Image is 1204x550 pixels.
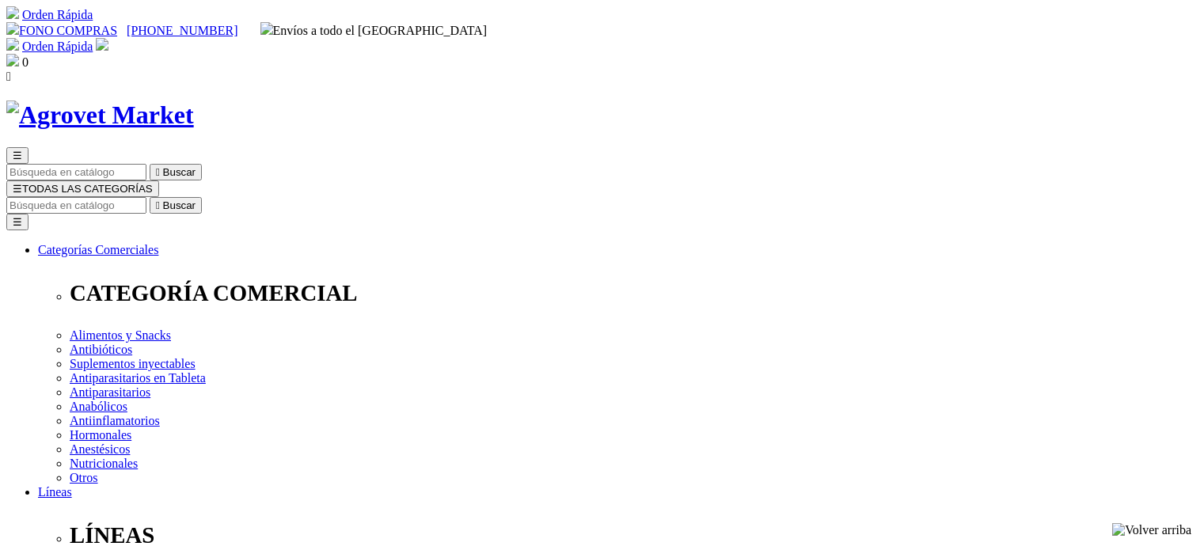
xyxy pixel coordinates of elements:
[6,101,194,130] img: Agrovet Market
[70,357,196,370] a: Suplementos inyectables
[1112,523,1191,537] img: Volver arriba
[6,147,28,164] button: ☰
[260,22,273,35] img: delivery-truck.svg
[6,6,19,19] img: shopping-cart.svg
[13,150,22,161] span: ☰
[150,197,202,214] button:  Buscar
[260,24,488,37] span: Envíos a todo el [GEOGRAPHIC_DATA]
[70,343,132,356] a: Antibióticos
[70,442,130,456] a: Anestésicos
[6,38,19,51] img: shopping-cart.svg
[38,485,72,499] a: Líneas
[70,522,1198,548] p: LÍNEAS
[70,471,98,484] a: Otros
[156,166,160,178] i: 
[70,328,171,342] a: Alimentos y Snacks
[96,40,108,53] a: Acceda a su cuenta de cliente
[156,199,160,211] i: 
[22,8,93,21] a: Orden Rápida
[96,38,108,51] img: user.svg
[163,199,196,211] span: Buscar
[70,280,1198,306] p: CATEGORÍA COMERCIAL
[22,40,93,53] a: Orden Rápida
[70,414,160,427] a: Antiinflamatorios
[6,180,159,197] button: ☰TODAS LAS CATEGORÍAS
[6,197,146,214] input: Buscar
[13,183,22,195] span: ☰
[127,24,237,37] a: [PHONE_NUMBER]
[70,457,138,470] a: Nutricionales
[70,371,206,385] a: Antiparasitarios en Tableta
[70,428,131,442] a: Hormonales
[6,24,117,37] a: FONO COMPRAS
[22,55,28,69] span: 0
[6,70,11,83] i: 
[163,166,196,178] span: Buscar
[6,22,19,35] img: phone.svg
[70,400,127,413] a: Anabólicos
[6,214,28,230] button: ☰
[70,385,150,399] a: Antiparasitarios
[6,54,19,66] img: shopping-bag.svg
[6,164,146,180] input: Buscar
[38,243,158,256] a: Categorías Comerciales
[150,164,202,180] button:  Buscar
